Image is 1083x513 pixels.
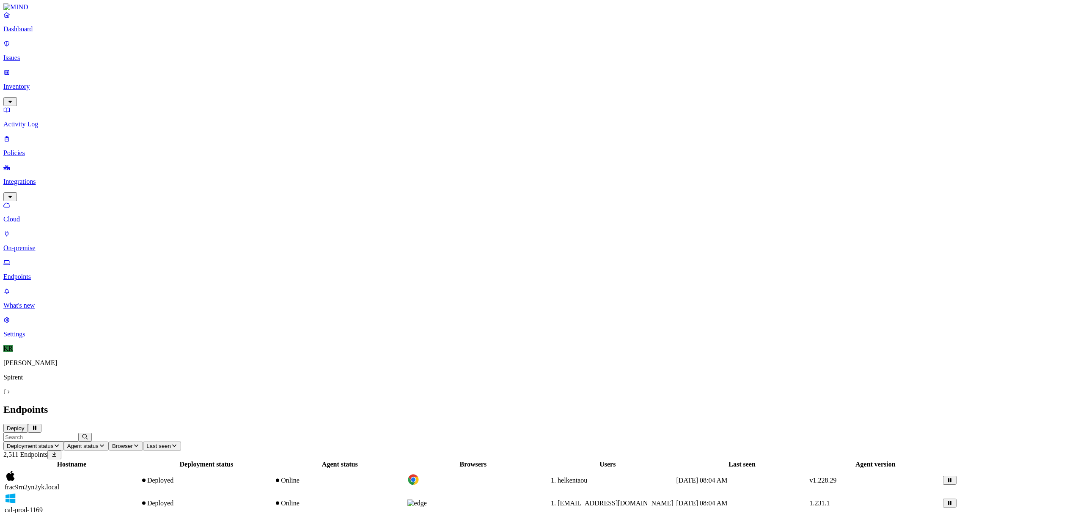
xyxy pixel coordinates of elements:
[146,443,171,449] span: Last seen
[3,178,1080,186] p: Integrations
[3,259,1080,281] a: Endpoints
[3,230,1080,252] a: On-premise
[147,499,173,507] span: Deployed
[541,461,674,468] div: Users
[3,11,1080,33] a: Dashboard
[67,443,99,449] span: Agent status
[3,359,1080,367] p: [PERSON_NAME]
[3,244,1080,252] p: On-premise
[3,374,1080,381] p: Spirent
[3,149,1080,157] p: Policies
[147,477,173,484] span: Deployed
[407,499,427,507] img: edge
[3,424,28,433] button: Deploy
[3,404,1080,415] h2: Endpoints
[3,433,78,442] input: Search
[3,164,1080,200] a: Integrations
[3,83,1080,90] p: Inventory
[3,120,1080,128] p: Activity Log
[5,461,139,468] div: Hostname
[3,287,1080,309] a: What's new
[407,461,539,468] div: Browsers
[3,201,1080,223] a: Cloud
[3,40,1080,62] a: Issues
[810,461,942,468] div: Agent version
[407,474,419,486] img: chrome
[558,499,673,507] span: [EMAIL_ADDRESS][DOMAIN_NAME]
[112,443,133,449] span: Browser
[3,68,1080,105] a: Inventory
[3,106,1080,128] a: Activity Log
[3,273,1080,281] p: Endpoints
[3,25,1080,33] p: Dashboard
[5,483,59,491] span: frac9rn2yn2yk.local
[5,493,16,505] img: windows
[3,3,1080,11] a: MIND
[7,443,53,449] span: Deployment status
[140,461,272,468] div: Deployment status
[3,54,1080,62] p: Issues
[3,135,1080,157] a: Policies
[676,477,728,484] span: [DATE] 08:04 AM
[810,499,830,507] span: 1.231.1
[810,477,837,484] span: v1.228.29
[558,477,587,484] span: helkentaou
[3,345,13,352] span: KR
[274,477,406,484] div: Online
[3,3,28,11] img: MIND
[3,302,1080,309] p: What's new
[3,316,1080,338] a: Settings
[676,461,808,468] div: Last seen
[274,461,406,468] div: Agent status
[3,216,1080,223] p: Cloud
[676,499,728,507] span: [DATE] 08:04 AM
[3,330,1080,338] p: Settings
[5,470,16,482] img: macos
[3,451,47,458] span: 2,511 Endpoints
[274,499,406,507] div: Online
